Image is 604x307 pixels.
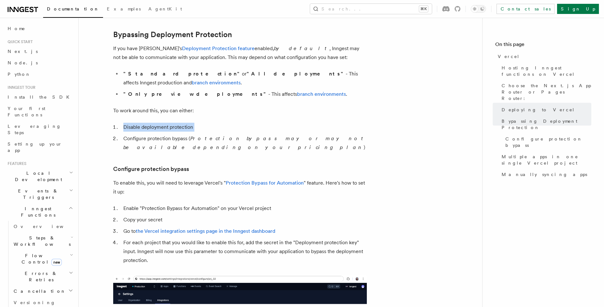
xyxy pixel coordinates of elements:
[5,23,75,34] a: Home
[11,268,75,285] button: Errors & Retries
[5,121,75,138] a: Leveraging Steps
[499,151,591,169] a: Multiple apps in one single Vercel project
[5,185,75,203] button: Events & Triggers
[113,30,232,39] a: Bypassing Deployment Protection
[8,106,45,117] span: Your first Functions
[121,215,367,224] li: Copy your secret
[121,204,367,213] li: Enable "Protection Bypass for Automation" on your Vercel project
[5,167,75,185] button: Local Development
[121,69,367,87] li: or - This affects Inngest production and .
[5,188,69,200] span: Events & Triggers
[8,49,38,54] span: Next.js
[502,65,591,77] span: Hosting Inngest functions on Vercel
[471,5,486,13] button: Toggle dark mode
[495,41,591,51] h4: On this page
[5,170,69,183] span: Local Development
[11,252,70,265] span: Flow Control
[502,118,591,131] span: Bypassing Deployment Protection
[557,4,599,14] a: Sign Up
[121,238,367,265] li: For each project that you would like to enable this for, add the secret in the "Deployment protec...
[5,203,75,221] button: Inngest Functions
[8,25,25,32] span: Home
[499,62,591,80] a: Hosting Inngest functions on Vercel
[274,45,329,51] em: by default
[226,180,304,186] a: Protection Bypass for Automation
[495,51,591,62] a: Vercel
[499,104,591,115] a: Deploying to Vercel
[123,91,268,97] strong: "Only preview deployments"
[182,45,255,51] a: Deployment Protection feature
[123,135,366,150] em: Protection bypass may or may not be available depending on your pricing plan
[503,133,591,151] a: Configure protection bypass
[192,80,241,86] a: branch environments
[497,4,555,14] a: Contact sales
[43,2,103,18] a: Documentation
[51,259,62,266] span: new
[8,95,73,100] span: Install the SDK
[5,46,75,57] a: Next.js
[11,221,75,232] a: Overview
[113,106,367,115] p: To work around this, you can either:
[113,44,367,62] p: If you have [PERSON_NAME]'s enabled, , Inngest may not be able to communicate with your applicati...
[5,39,33,44] span: Quick start
[502,153,591,166] span: Multiple apps in one single Vercel project
[14,224,79,229] span: Overview
[11,235,71,247] span: Steps & Workflows
[499,115,591,133] a: Bypassing Deployment Protection
[8,60,38,65] span: Node.js
[121,90,367,99] li: - This affects .
[107,6,141,11] span: Examples
[121,134,367,152] li: Configure protection bypass ( )
[5,57,75,69] a: Node.js
[498,53,520,60] span: Vercel
[11,250,75,268] button: Flow Controlnew
[121,227,367,236] li: Go to
[11,285,75,297] button: Cancellation
[121,123,367,132] li: Disable deployment protection
[8,141,62,153] span: Setting up your app
[8,72,31,77] span: Python
[14,300,55,305] span: Versioning
[8,124,61,135] span: Leveraging Steps
[5,206,68,218] span: Inngest Functions
[505,136,591,148] span: Configure protection bypass
[499,80,591,104] a: Choose the Next.js App Router or Pages Router:
[5,85,36,90] span: Inngest tour
[502,82,591,101] span: Choose the Next.js App Router or Pages Router:
[148,6,182,11] span: AgentKit
[113,179,367,196] p: To enable this, you will need to leverage Vercel's " " feature. Here's how to set it up:
[297,91,346,97] a: branch environments
[247,71,346,77] strong: "All deployments"
[502,171,587,178] span: Manually syncing apps
[103,2,145,17] a: Examples
[11,288,66,294] span: Cancellation
[136,228,275,234] a: the Vercel integration settings page in the Inngest dashboard
[11,232,75,250] button: Steps & Workflows
[145,2,186,17] a: AgentKit
[5,161,26,166] span: Features
[123,71,242,77] strong: "Standard protection"
[11,270,69,283] span: Errors & Retries
[499,169,591,180] a: Manually syncing apps
[310,4,432,14] button: Search...⌘K
[113,165,189,173] a: Configure protection bypass
[5,138,75,156] a: Setting up your app
[5,91,75,103] a: Install the SDK
[47,6,99,11] span: Documentation
[5,69,75,80] a: Python
[502,107,575,113] span: Deploying to Vercel
[5,103,75,121] a: Your first Functions
[419,6,428,12] kbd: ⌘K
